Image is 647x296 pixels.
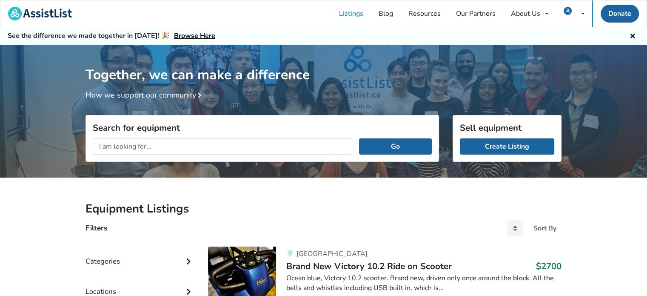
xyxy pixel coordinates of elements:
[564,7,572,15] img: user icon
[286,260,452,272] span: Brand New Victory 10.2 Ride on Scooter
[86,90,205,100] a: How we support our community
[536,261,561,272] h3: $2700
[371,0,401,27] a: Blog
[8,7,72,20] img: assistlist-logo
[86,223,107,233] h4: Filters
[601,5,639,23] a: Donate
[460,122,554,133] h3: Sell equipment
[296,249,367,259] span: [GEOGRAPHIC_DATA]
[331,0,371,27] a: Listings
[533,225,556,232] div: Sort By
[8,32,215,40] h5: See the difference we made together in [DATE]! 🎉
[448,0,503,27] a: Our Partners
[511,10,540,17] div: About Us
[86,45,561,83] h1: Together, we can make a difference
[86,240,194,270] div: Categories
[174,31,215,40] a: Browse Here
[93,138,352,155] input: I am looking for...
[86,201,561,216] h2: Equipment Listings
[401,0,448,27] a: Resources
[286,273,561,293] div: Ocean blue, Victory 10.2 scooter. Brand new, driven only once around the block. All the bells and...
[93,122,432,133] h3: Search for equipment
[460,138,554,155] a: Create Listing
[359,138,432,155] button: Go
